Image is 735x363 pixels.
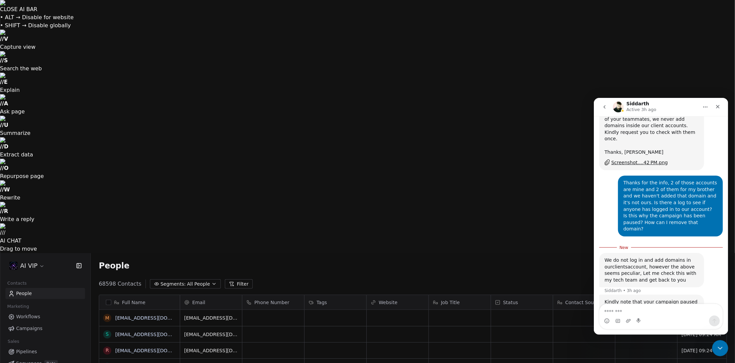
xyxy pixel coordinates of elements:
div: Full Name [99,295,180,310]
span: Campaigns [16,325,42,332]
button: Gif picker [21,220,27,226]
a: People [5,288,85,299]
div: Thanks for the info, 2 of those accounts are mine and 2 of them for my brother and we haven't add... [24,78,129,139]
span: People [16,290,32,297]
textarea: Message… [6,206,129,218]
div: Tags [304,295,366,310]
span: [EMAIL_ADDRESS][DOMAIN_NAME] [184,347,238,354]
span: AI VIP [20,261,38,270]
span: Status [503,299,518,306]
div: Siddarth says… [5,197,129,246]
button: go back [4,3,17,15]
h1: Siddarth [33,3,55,8]
span: 68598 Contacts [99,280,141,288]
span: Pipelines [16,348,37,355]
button: Start recording [43,220,48,226]
font: clients [18,166,34,172]
div: We do not log in and add domains in our account, however the above seems peculiar, Let me check t... [11,159,105,185]
span: Contacts [4,278,30,288]
a: Screenshot....42 PM.png [11,61,105,68]
span: [EMAIL_ADDRESS][DOMAIN_NAME] [184,315,238,321]
span: Phone Number [254,299,289,306]
a: Pipelines [5,346,85,357]
a: Workflows [5,311,85,322]
div: Siddarth says… [5,155,129,197]
div: Email [180,295,242,310]
img: Profile image for Siddarth [19,4,30,14]
span: Workflows [16,313,40,320]
div: Close [118,3,130,15]
span: Tags [317,299,327,306]
a: [EMAIL_ADDRESS][DOMAIN_NAME] [115,332,198,337]
div: Ryan says… [5,78,129,144]
div: Job Title [429,295,491,310]
span: People [99,261,129,271]
span: All People [187,281,210,288]
span: Segments: [161,281,186,288]
p: Active 3h ago [33,8,63,15]
span: Job Title [441,299,460,306]
div: Kindly note that your campaign paused is not related to this domain as this domain is only in pen... [5,197,110,231]
div: Kindly note that your campaign paused is not related to this domain as this domain is only in pen... [11,201,105,227]
img: 2025-01-15_18-31-34.jpg [9,262,17,270]
div: s [106,331,109,338]
div: Status [491,295,553,310]
button: Filter [225,279,253,289]
button: Home [105,3,118,15]
div: Phone Number [242,295,304,310]
iframe: Intercom live chat [712,340,728,356]
span: Sales [5,336,22,347]
div: r [106,347,109,354]
span: Website [379,299,398,306]
div: New messages divider [5,149,129,150]
button: AI VIP [8,260,46,271]
div: Siddarth • 3h ago [11,191,47,195]
div: Website [367,295,428,310]
span: Marketing [4,301,32,312]
a: Campaigns [5,323,85,334]
div: We do not log in and add domains in ourclientsaccount, however the above seems peculiar, Let me c... [5,155,110,189]
button: Send a message… [115,218,126,228]
button: Upload attachment [32,220,37,226]
button: Emoji picker [10,220,16,226]
a: [EMAIL_ADDRESS][DOMAIN_NAME] [115,348,198,353]
span: Contact Source [565,299,601,306]
span: Full Name [122,299,146,306]
a: [EMAIL_ADDRESS][DOMAIN_NAME] [115,315,198,321]
div: Thanks for the info, 2 of those accounts are mine and 2 of them for my brother and we haven't add... [30,82,124,135]
span: [EMAIL_ADDRESS][DOMAIN_NAME] [184,331,238,338]
div: m [105,315,109,322]
div: Screenshot....42 PM.png [17,61,74,68]
span: Email [192,299,205,306]
div: Contact Source [553,295,615,310]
